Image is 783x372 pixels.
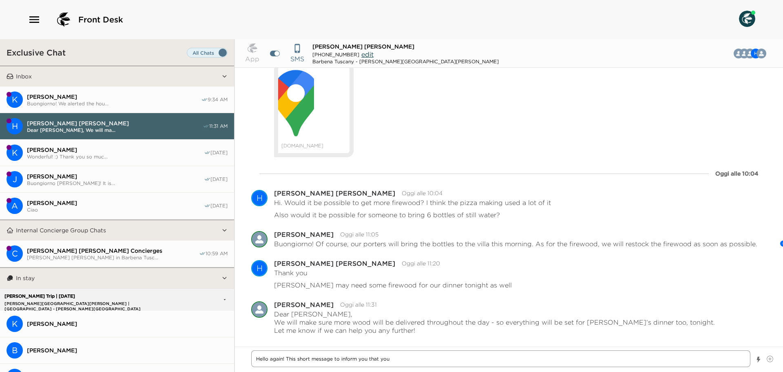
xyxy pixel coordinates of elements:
[251,260,268,276] div: Hays Holladay
[2,294,179,299] p: [PERSON_NAME] Trip | [DATE]
[340,231,378,238] time: 2025-10-03T09:05:05.763Z
[251,231,268,247] div: Davide Poli
[27,254,199,261] span: [PERSON_NAME] [PERSON_NAME] in Barbena Tusc...
[27,347,228,354] span: [PERSON_NAME]
[27,127,203,133] span: Dear [PERSON_NAME], We will ma...
[27,180,204,186] span: Buongiorno [PERSON_NAME]! It is...
[245,54,259,64] p: App
[7,145,23,161] div: Kelley Anderson
[7,198,23,214] div: A
[756,49,766,58] div: Casali di Casole Concierge Team
[13,220,221,241] button: Internal Concierge Group Chats
[7,316,23,332] div: K
[402,260,440,267] time: 2025-10-03T09:20:24.803Z
[734,45,773,62] button: CHBDA
[281,142,323,150] a: Allegato
[252,260,267,276] div: H
[187,48,228,58] label: Set all destinations
[7,198,23,214] div: Andrew Bosomworth
[274,310,715,334] p: Dear [PERSON_NAME], We will make sure more wood will be delivered throughout the day - so everyth...
[78,14,123,25] span: Front Desk
[7,245,23,262] div: C
[7,91,23,108] div: K
[54,10,73,29] img: logo
[274,198,551,207] p: Hi. Would it be possible to get more firewood? I think the pizza making used a lot of it
[756,352,761,367] button: Show templates
[7,342,23,359] div: B
[7,171,23,187] div: Joshua Weingast
[290,54,304,64] p: SMS
[27,247,199,254] span: [PERSON_NAME] [PERSON_NAME] Concierges
[7,145,23,161] div: K
[252,190,267,206] div: H
[16,227,106,234] p: Internal Concierge Group Chats
[210,149,228,156] span: [DATE]
[274,240,757,248] p: Buongiorno! Of course, our porters will bring the bottles to the villa this morning. As for the f...
[16,274,35,282] p: In stay
[7,91,23,108] div: Kip Wadsworth
[340,301,377,308] time: 2025-10-03T09:31:56.311Z
[274,190,395,196] div: [PERSON_NAME] [PERSON_NAME]
[312,51,359,58] span: [PHONE_NUMBER]
[274,301,334,308] div: [PERSON_NAME]
[7,171,23,187] div: J
[209,123,228,129] span: 11:31 AM
[27,146,204,154] span: [PERSON_NAME]
[251,231,268,247] img: D
[16,73,32,80] p: Inbox
[2,301,179,306] p: [PERSON_NAME][GEOGRAPHIC_DATA][PERSON_NAME] | [GEOGRAPHIC_DATA] - [PERSON_NAME][GEOGRAPHIC_DATA][...
[13,268,221,288] button: In stay
[27,100,201,107] span: Buongiorno! We alerted the hou...
[27,173,204,180] span: [PERSON_NAME]
[210,176,228,183] span: [DATE]
[251,350,750,367] textarea: Write a message
[251,301,268,318] div: Barbara Casini
[7,316,23,332] div: Kevin Schmeits
[7,245,23,262] div: Casali di Casole
[208,96,228,103] span: 9:34 AM
[251,301,268,318] img: B
[312,43,414,50] span: [PERSON_NAME] [PERSON_NAME]
[402,189,442,197] time: 2025-10-03T08:04:03.795Z
[210,203,228,209] span: [DATE]
[27,199,204,207] span: [PERSON_NAME]
[7,118,23,134] div: Hays Holladay
[7,47,66,58] h3: Exclusive Chat
[274,231,334,238] div: [PERSON_NAME]
[7,118,23,134] div: H
[361,50,374,58] span: edit
[27,154,204,160] span: Wonderful! :) Thank you so muc...
[27,320,228,327] span: [PERSON_NAME]
[27,93,201,100] span: [PERSON_NAME]
[274,281,512,289] p: [PERSON_NAME] may need some firewood for our dinner tonight as well
[206,250,228,257] span: 10:59 AM
[756,49,766,58] img: C
[7,342,23,359] div: Becky Schmeits
[27,207,204,213] span: Ciao
[739,11,755,27] img: User
[274,260,395,267] div: [PERSON_NAME] [PERSON_NAME]
[13,66,221,87] button: Inbox
[274,269,307,277] p: Thank you
[312,58,499,65] div: Barbena Tuscany - [PERSON_NAME][GEOGRAPHIC_DATA][PERSON_NAME]
[715,169,759,178] div: Oggi alle 10:04
[27,120,203,127] span: [PERSON_NAME] [PERSON_NAME]
[274,211,500,219] p: Also would it be possible for someone to bring 6 bottles of still water?
[251,190,268,206] div: Hays Holladay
